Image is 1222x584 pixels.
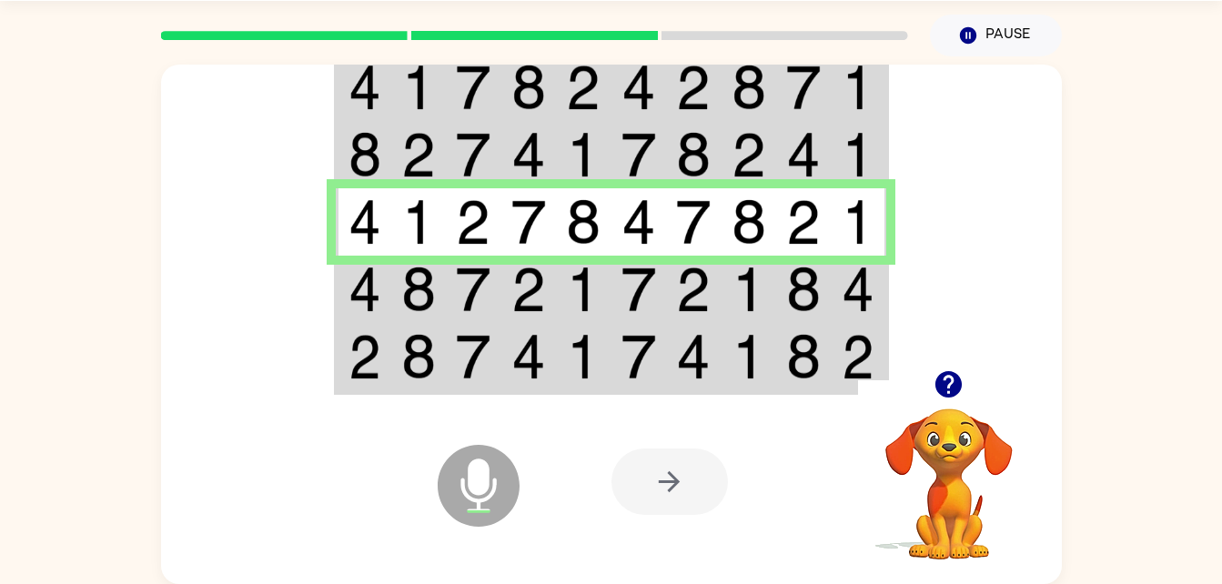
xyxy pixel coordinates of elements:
img: 8 [348,132,381,177]
img: 4 [348,65,381,110]
img: 4 [621,199,656,245]
img: 2 [401,132,436,177]
img: 7 [786,65,821,110]
img: 2 [511,267,546,312]
img: 7 [456,132,490,177]
img: 4 [842,267,874,312]
img: 1 [842,65,874,110]
img: 1 [566,132,601,177]
img: 2 [348,334,381,379]
img: 2 [676,267,711,312]
img: 8 [401,334,436,379]
img: 1 [732,334,766,379]
img: 4 [348,267,381,312]
img: 8 [676,132,711,177]
img: 4 [621,65,656,110]
img: 1 [401,65,436,110]
img: 1 [566,334,601,379]
img: 4 [511,334,546,379]
img: 4 [511,132,546,177]
img: 8 [786,267,821,312]
img: 1 [401,199,436,245]
img: 2 [566,65,601,110]
img: 7 [621,267,656,312]
img: 7 [621,132,656,177]
img: 2 [842,334,874,379]
img: 7 [456,334,490,379]
video: Your browser must support playing .mp4 files to use Literably. Please try using another browser. [858,380,1040,562]
img: 1 [732,267,766,312]
img: 2 [676,65,711,110]
img: 8 [786,334,821,379]
img: 8 [732,199,766,245]
img: 7 [456,267,490,312]
img: 2 [732,132,766,177]
img: 8 [566,199,601,245]
img: 7 [511,199,546,245]
img: 7 [621,334,656,379]
img: 4 [348,199,381,245]
img: 8 [511,65,546,110]
img: 7 [676,199,711,245]
img: 2 [786,199,821,245]
img: 7 [456,65,490,110]
img: 2 [456,199,490,245]
img: 1 [566,267,601,312]
img: 4 [676,334,711,379]
img: 8 [401,267,436,312]
img: 8 [732,65,766,110]
img: 4 [786,132,821,177]
img: 1 [842,199,874,245]
img: 1 [842,132,874,177]
button: Pause [930,15,1062,56]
